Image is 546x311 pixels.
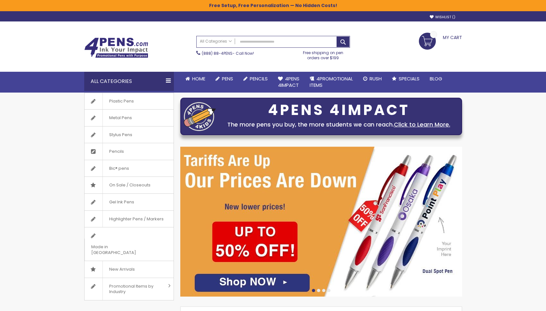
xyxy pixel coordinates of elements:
span: On Sale / Closeouts [102,177,157,193]
span: Specials [399,75,420,82]
a: Highlighter Pens / Markers [85,211,174,227]
img: four_pen_logo.png [184,102,216,131]
a: All Categories [197,36,235,47]
a: Specials [387,72,425,86]
span: Blog [430,75,442,82]
a: Pens [210,72,238,86]
a: New Arrivals [85,261,174,278]
a: Rush [358,72,387,86]
span: Promotional Items by Industry [102,278,166,300]
span: New Arrivals [102,261,141,278]
a: Gel Ink Pens [85,194,174,210]
a: Promotional Items by Industry [85,278,174,300]
span: Stylus Pens [102,127,139,143]
div: The more pens you buy, the more students we can reach. [219,120,459,129]
a: Plastic Pens [85,93,174,110]
div: All Categories [84,72,174,91]
span: Highlighter Pens / Markers [102,211,170,227]
a: Blog [425,72,447,86]
span: Metal Pens [102,110,138,126]
a: On Sale / Closeouts [85,177,174,193]
img: 4Pens Custom Pens and Promotional Products [84,37,148,58]
a: Made in [GEOGRAPHIC_DATA] [85,227,174,261]
span: Pencils [102,143,130,160]
span: All Categories [200,39,232,44]
span: Plastic Pens [102,93,140,110]
a: Stylus Pens [85,127,174,143]
a: Click to Learn More. [394,120,450,128]
span: Gel Ink Pens [102,194,141,210]
a: Wishlist [430,15,455,20]
div: Free shipping on pen orders over $199 [296,48,350,61]
span: 4Pens 4impact [278,75,299,88]
span: 4PROMOTIONAL ITEMS [310,75,353,88]
a: Pencils [238,72,273,86]
span: Home [192,75,205,82]
span: - Call Now! [202,51,254,56]
span: Pencils [250,75,268,82]
a: Bic® pens [85,160,174,177]
img: /cheap-promotional-products.html [180,147,462,297]
a: 4Pens4impact [273,72,305,93]
span: Rush [370,75,382,82]
span: Made in [GEOGRAPHIC_DATA] [85,239,158,261]
div: 4PENS 4IMPACT [219,103,459,117]
a: Pencils [85,143,174,160]
a: Metal Pens [85,110,174,126]
a: Home [180,72,210,86]
a: 4PROMOTIONALITEMS [305,72,358,93]
a: (888) 88-4PENS [202,51,232,56]
span: Bic® pens [102,160,135,177]
span: Pens [222,75,233,82]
